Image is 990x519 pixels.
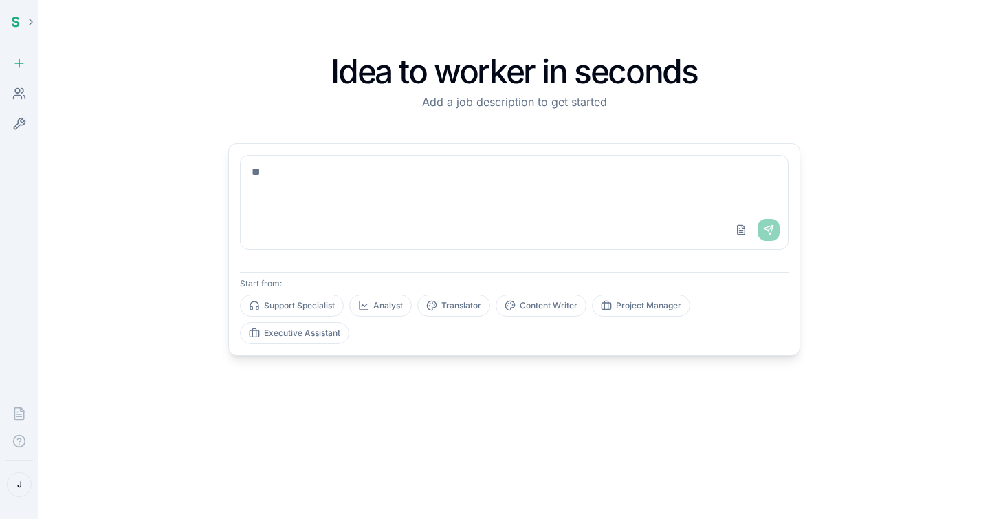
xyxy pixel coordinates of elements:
span: J [17,479,22,490]
button: Project Manager [592,295,690,317]
button: Support Specialist [240,295,344,317]
h1: Idea to worker in seconds [228,55,800,88]
button: Translator [417,295,490,317]
button: J [7,472,32,497]
button: Analyst [349,295,412,317]
button: Executive Assistant [240,322,349,344]
p: Add a job description to get started [228,94,800,110]
button: Content Writer [496,295,586,317]
span: S [11,14,20,30]
p: Start from: [240,278,789,289]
